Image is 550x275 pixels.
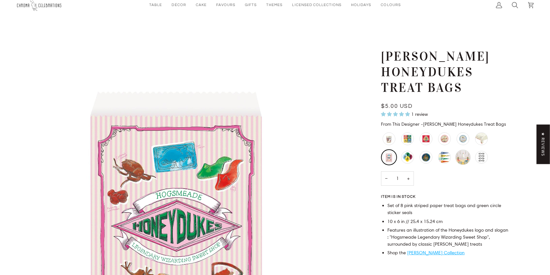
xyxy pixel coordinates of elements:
li: Harry Potter Hogwarts Crest Foil Balloon [418,149,434,165]
span: 1 review [411,111,428,117]
li: Harry Potter Hogwarts Crest Balloons [400,149,415,165]
span: - [421,121,423,127]
span: Cake [196,2,207,8]
span: Item is in stock [381,195,427,199]
button: Increase quantity [403,171,414,186]
span: [PERSON_NAME] Honeydukes Treat Bags [421,121,506,127]
li: Harry Potter Paper Table Cover - Sold Out [473,131,489,147]
li: Harry Potter Icon Plates - Large [436,131,452,147]
span: Décor [172,2,186,8]
li: 10 x 6 in // 25.4 x 15.24 cm [387,218,509,225]
span: 5.00 stars [381,111,411,117]
span: From This Designer [381,121,420,127]
li: Harry Potter Honeydukes Treat Bags [381,149,397,165]
a: [PERSON_NAME] Collection [407,250,465,256]
span: Gifts [245,2,257,8]
li: Set of 8 pink striped paper treat bags and green circle sticker seals [387,202,509,216]
div: Click to open Judge.me floating reviews tab [537,124,550,164]
span: Favours [216,2,235,8]
li: Harry Potter Napkin - Small [418,131,434,147]
span: Table [149,2,162,8]
li: Harry Potter Hedwig Plates - Small [455,131,471,147]
li: Harry Potter House Napkins - Large [400,131,415,147]
span: Holidays [351,2,371,8]
span: Colours [381,2,400,8]
h1: [PERSON_NAME] Honeydukes Treat Bags [381,49,504,95]
li: Features an illustration of the Honeydukes logo and slogan : "Hogsmeade Legendary Wizarding Sweet... [387,227,509,248]
li: Harry Potter Decorating Kit [455,149,471,165]
button: Decrease quantity [381,171,391,186]
li: Harry Potter Glasses [473,149,489,165]
span: $5.00 USD [381,103,412,109]
li: Shop the [387,249,509,256]
li: Harry Potter House Pennants - Sold Out [436,149,452,165]
input: Quantity [381,171,414,186]
span: Licensed Collections [292,2,341,8]
span: Themes [266,2,282,8]
li: Harry Potter Platform 9 3/4 Cups [381,131,397,147]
